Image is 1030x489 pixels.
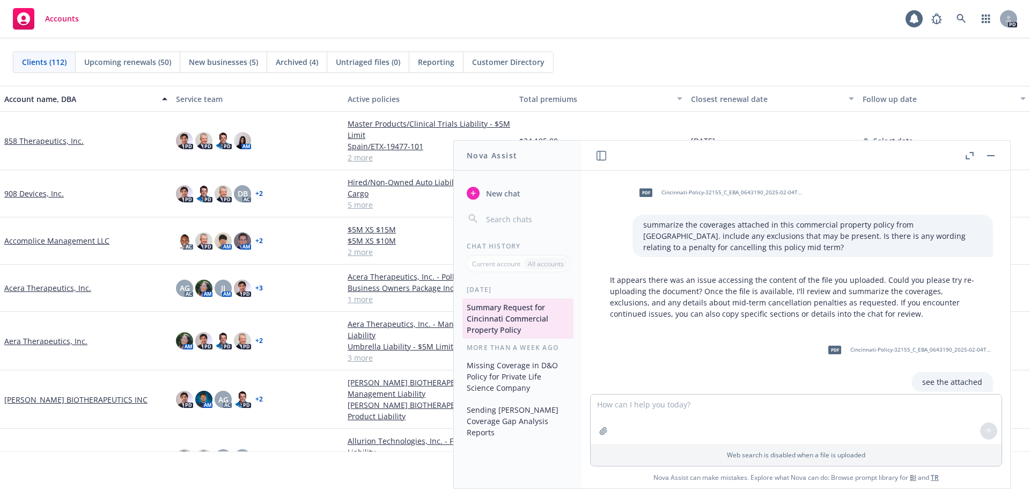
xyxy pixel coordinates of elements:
img: photo [195,449,212,466]
span: New businesses (5) [189,56,258,68]
span: pdf [639,188,652,196]
img: photo [176,391,193,408]
p: see the attached [922,376,982,388]
a: Acera Therapeutics, Inc. [4,282,91,294]
button: Sending [PERSON_NAME] Coverage Gap Analysis Reports [462,401,573,441]
a: 908 Devices, Inc. [4,188,64,199]
a: $5M XS $10M [348,235,511,246]
p: It appears there was an issue accessing the content of the file you uploaded. Could you please tr... [610,274,982,319]
h1: Nova Assist [467,150,517,161]
div: [DATE] [454,285,582,294]
span: [DATE] [691,135,715,147]
button: New chat [462,184,573,203]
img: photo [234,132,251,149]
img: photo [234,391,251,408]
span: pdf [828,346,841,354]
img: photo [176,232,193,250]
button: Service team [172,86,343,112]
img: photo [215,232,232,250]
a: TR [931,473,939,482]
div: Active policies [348,93,511,105]
a: Aera Therapeutics, Inc. [4,335,87,347]
img: photo [176,132,193,149]
span: New chat [484,188,520,199]
a: 3 more [348,352,511,363]
span: Clients (112) [22,56,67,68]
span: Accounts [45,14,79,23]
a: Hired/Non-Owned Auto Liability [348,177,511,188]
a: + 2 [255,191,263,197]
a: 2 more [348,246,511,258]
a: Accounts [9,4,83,34]
span: Customer Directory [472,56,545,68]
a: Allurion Technologies, Inc. - Fiduciary Liability [348,435,511,458]
button: Missing Coverage in D&O Policy for Private Life Science Company [462,356,573,397]
img: photo [176,449,193,466]
span: Select date [873,135,913,147]
img: photo [195,391,212,408]
span: Nova Assist can make mistakes. Explore what Nova can do: Browse prompt library for and [586,466,1006,488]
div: Account name, DBA [4,93,156,105]
button: Total premiums [515,86,687,112]
a: Report a Bug [926,8,947,30]
img: photo [195,185,212,202]
span: Untriaged files (0) [336,56,400,68]
input: Search chats [484,211,569,227]
span: JJ [221,282,225,294]
div: Closest renewal date [691,93,842,105]
p: All accounts [528,259,564,268]
img: photo [176,332,193,349]
img: photo [195,280,212,297]
div: More than a week ago [454,343,582,352]
span: Archived (4) [276,56,318,68]
div: Service team [176,93,339,105]
span: Cincinnati-Policy-32155_C_EBA_0643190_2025-02-04T14-53-24_RWL-2025-0210.pdf [850,346,991,353]
a: + 2 [255,338,263,344]
span: Reporting [418,56,454,68]
button: Follow up date [858,86,1030,112]
a: Search [951,8,972,30]
a: Cargo [348,188,511,199]
img: photo [215,185,232,202]
img: photo [234,232,251,250]
div: Total premiums [519,93,671,105]
img: photo [215,132,232,149]
a: + 3 [255,285,263,291]
img: photo [234,280,251,297]
a: [PERSON_NAME] BIOTHERAPEUTICS INC - Management Liability [348,377,511,399]
div: pdfCincinnati-Policy-32155_C_EBA_0643190_2025-02-04T14-53-24_RWL-2025-0210.pdf [821,337,993,363]
a: Master Products/Clinical Trials Liability - $5M Limit [348,118,511,141]
a: Spain/ETX-19477-101 [348,141,511,152]
a: Umbrella Liability - $5M Limit [348,341,511,352]
p: Web search is disabled when a file is uploaded [597,450,995,459]
a: BI [910,473,916,482]
img: photo [176,185,193,202]
a: $5M XS $15M [348,224,511,235]
button: Closest renewal date [687,86,858,112]
a: 858 Therapeutics, Inc. [4,135,84,147]
p: Current account [472,259,520,268]
p: summarize the coverages attached in this commercial property policy from [GEOGRAPHIC_DATA]. inclu... [643,219,982,253]
a: Business Owners Package Incl $4M Umb [348,282,511,294]
img: photo [234,332,251,349]
img: photo [195,132,212,149]
button: Summary Request for Cincinnati Commercial Property Policy [462,298,573,339]
a: + 2 [255,238,263,244]
span: DB [238,188,248,199]
img: photo [215,332,232,349]
a: Accomplice Management LLC [4,235,109,246]
a: 1 more [348,294,511,305]
img: photo [195,232,212,250]
div: Follow up date [863,93,1014,105]
a: + 2 [255,396,263,403]
span: AG [218,394,229,405]
a: 5 more [348,199,511,210]
a: Aera Therapeutics, Inc. - Management Liability [348,318,511,341]
img: photo [195,332,212,349]
a: Acera Therapeutics, Inc. - Pollution [348,271,511,282]
span: AG [180,282,190,294]
a: [PERSON_NAME] BIOTHERAPEUTICS INC [4,394,148,405]
a: 2 more [348,152,511,163]
div: pdfCincinnati-Policy-32155_C_EBA_0643190_2025-02-04T14-53-24_RWL-2025-0210.pdf [632,179,804,206]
